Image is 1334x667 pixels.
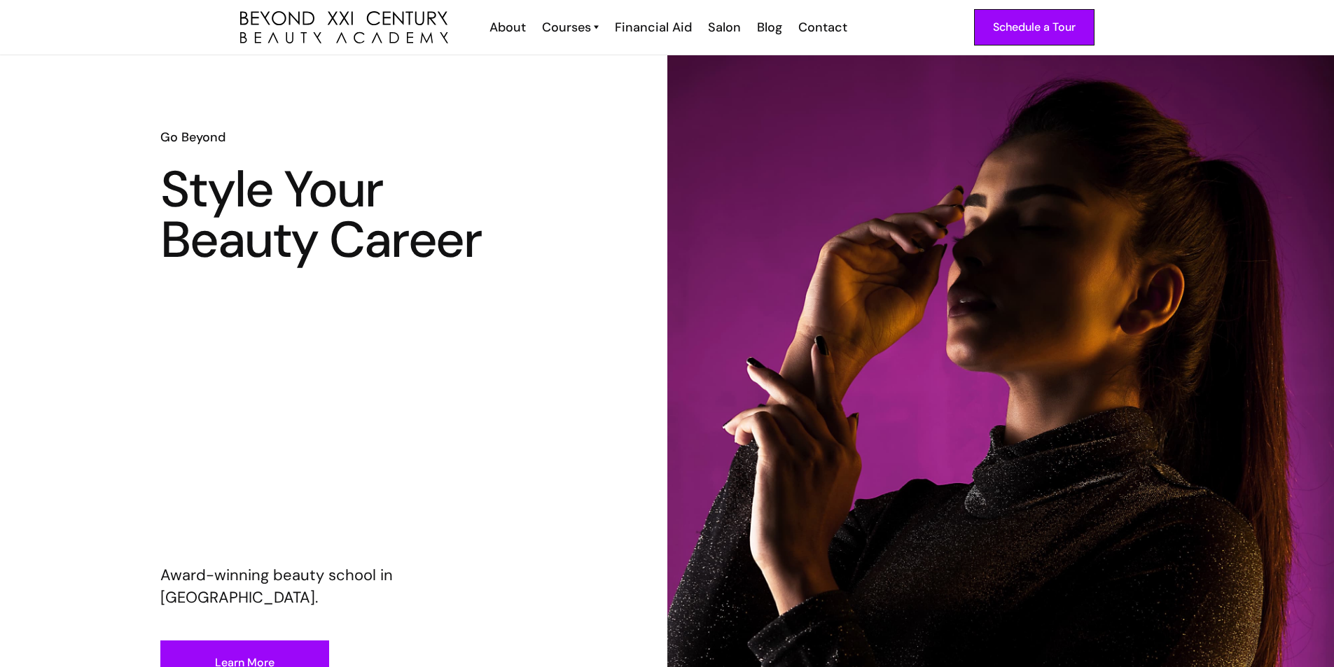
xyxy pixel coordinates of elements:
a: Blog [748,18,789,36]
div: Schedule a Tour [993,18,1076,36]
div: About [489,18,526,36]
a: Courses [542,18,599,36]
a: Schedule a Tour [974,9,1095,45]
div: Courses [542,18,591,36]
h1: Style Your Beauty Career [160,164,506,265]
div: Contact [798,18,847,36]
a: home [240,11,448,44]
div: Salon [708,18,741,36]
div: Blog [757,18,782,36]
img: beyond 21st century beauty academy logo [240,11,448,44]
div: Financial Aid [615,18,692,36]
h6: Go Beyond [160,128,506,146]
a: Contact [789,18,854,36]
a: About [480,18,533,36]
a: Salon [699,18,748,36]
p: Award-winning beauty school in [GEOGRAPHIC_DATA]. [160,564,506,609]
a: Financial Aid [606,18,699,36]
